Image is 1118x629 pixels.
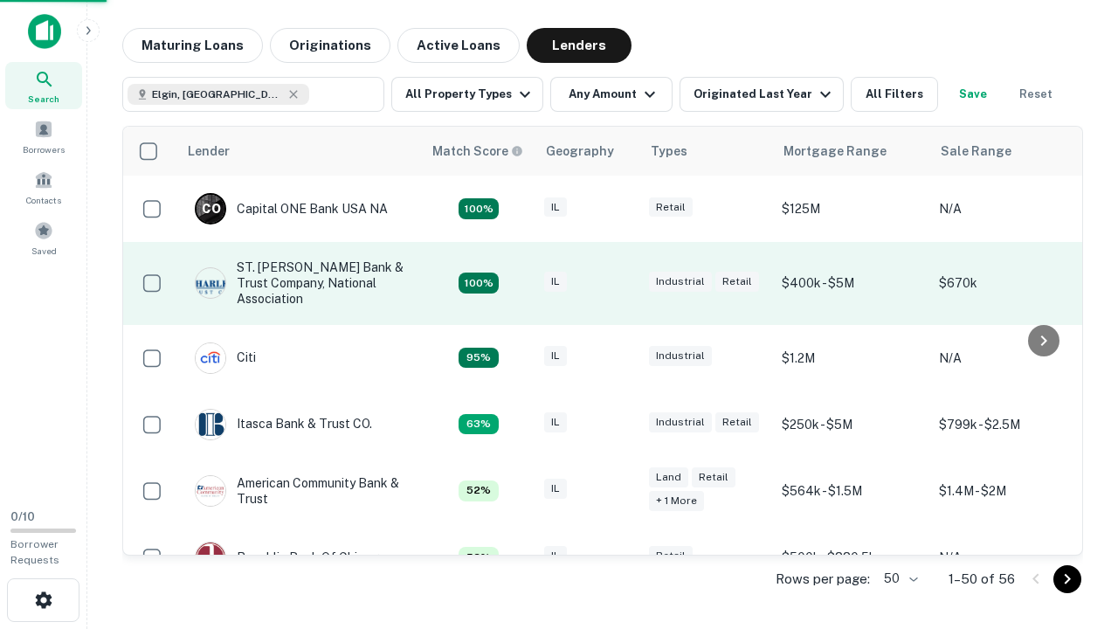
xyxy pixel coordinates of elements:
[550,77,673,112] button: Any Amount
[195,193,388,225] div: Capital ONE Bank USA NA
[544,412,567,432] div: IL
[773,176,930,242] td: $125M
[544,546,567,566] div: IL
[5,62,82,109] a: Search
[680,77,844,112] button: Originated Last Year
[10,510,35,523] span: 0 / 10
[31,244,57,258] span: Saved
[715,412,759,432] div: Retail
[930,458,1087,524] td: $1.4M - $2M
[195,342,256,374] div: Citi
[649,546,693,566] div: Retail
[930,391,1087,458] td: $799k - $2.5M
[649,467,688,487] div: Land
[459,480,499,501] div: Capitalize uses an advanced AI algorithm to match your search with the best lender. The match sco...
[773,242,930,325] td: $400k - $5M
[152,86,283,102] span: Elgin, [GEOGRAPHIC_DATA], [GEOGRAPHIC_DATA]
[10,538,59,566] span: Borrower Requests
[945,77,1001,112] button: Save your search to get updates of matches that match your search criteria.
[783,141,887,162] div: Mortgage Range
[930,242,1087,325] td: $670k
[649,272,712,292] div: Industrial
[930,325,1087,391] td: N/A
[546,141,614,162] div: Geography
[649,197,693,218] div: Retail
[459,198,499,219] div: Capitalize uses an advanced AI algorithm to match your search with the best lender. The match sco...
[5,214,82,261] a: Saved
[459,547,499,568] div: Capitalize uses an advanced AI algorithm to match your search with the best lender. The match sco...
[397,28,520,63] button: Active Loans
[432,142,523,161] div: Capitalize uses an advanced AI algorithm to match your search with the best lender. The match sco...
[196,476,225,506] img: picture
[776,569,870,590] p: Rows per page:
[692,467,735,487] div: Retail
[773,325,930,391] td: $1.2M
[196,543,225,572] img: picture
[5,163,82,211] a: Contacts
[459,414,499,435] div: Capitalize uses an advanced AI algorithm to match your search with the best lender. The match sco...
[177,127,422,176] th: Lender
[773,127,930,176] th: Mortgage Range
[1031,489,1118,573] iframe: Chat Widget
[23,142,65,156] span: Borrowers
[851,77,938,112] button: All Filters
[651,141,687,162] div: Types
[422,127,535,176] th: Capitalize uses an advanced AI algorithm to match your search with the best lender. The match sco...
[196,343,225,373] img: picture
[773,458,930,524] td: $564k - $1.5M
[649,412,712,432] div: Industrial
[1008,77,1064,112] button: Reset
[649,491,704,511] div: + 1 more
[877,566,921,591] div: 50
[544,272,567,292] div: IL
[26,193,61,207] span: Contacts
[773,391,930,458] td: $250k - $5M
[202,200,220,218] p: C O
[122,28,263,63] button: Maturing Loans
[196,268,225,298] img: picture
[1053,565,1081,593] button: Go to next page
[930,176,1087,242] td: N/A
[459,273,499,294] div: Capitalize uses an advanced AI algorithm to match your search with the best lender. The match sco...
[773,524,930,591] td: $500k - $880.5k
[949,569,1015,590] p: 1–50 of 56
[527,28,631,63] button: Lenders
[432,142,520,161] h6: Match Score
[28,14,61,49] img: capitalize-icon.png
[391,77,543,112] button: All Property Types
[535,127,640,176] th: Geography
[694,84,836,105] div: Originated Last Year
[28,92,59,106] span: Search
[930,524,1087,591] td: N/A
[941,141,1011,162] div: Sale Range
[649,346,712,366] div: Industrial
[544,346,567,366] div: IL
[640,127,773,176] th: Types
[930,127,1087,176] th: Sale Range
[195,542,386,573] div: Republic Bank Of Chicago
[195,409,372,440] div: Itasca Bank & Trust CO.
[5,113,82,160] a: Borrowers
[544,197,567,218] div: IL
[270,28,390,63] button: Originations
[459,348,499,369] div: Capitalize uses an advanced AI algorithm to match your search with the best lender. The match sco...
[195,259,404,308] div: ST. [PERSON_NAME] Bank & Trust Company, National Association
[544,479,567,499] div: IL
[195,475,404,507] div: American Community Bank & Trust
[196,410,225,439] img: picture
[715,272,759,292] div: Retail
[188,141,230,162] div: Lender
